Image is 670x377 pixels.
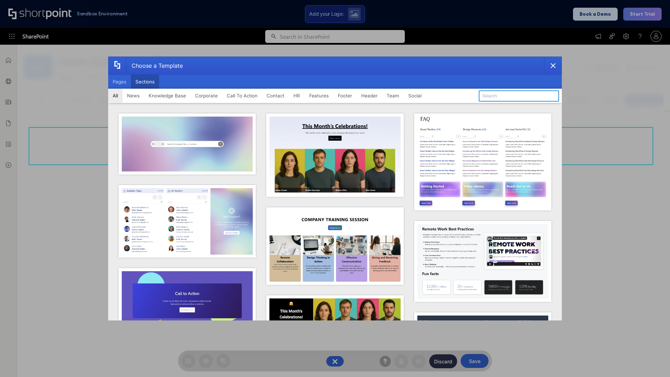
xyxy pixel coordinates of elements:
[479,90,559,102] input: Search
[108,75,131,89] button: Pages
[404,89,426,103] button: Social
[357,89,382,103] button: Header
[305,89,333,103] button: Features
[191,89,222,103] button: Corporate
[262,89,289,103] button: Contact
[289,89,305,103] button: HR
[144,89,191,103] button: Knowledge Base
[131,75,159,89] button: Sections
[108,89,122,103] button: All
[122,89,144,103] button: News
[222,89,262,103] button: Call To Action
[382,89,404,103] button: Team
[635,343,670,377] iframe: Chat Widget
[333,89,357,103] button: Footer
[126,57,183,74] div: Choose a Template
[108,57,562,320] div: template selector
